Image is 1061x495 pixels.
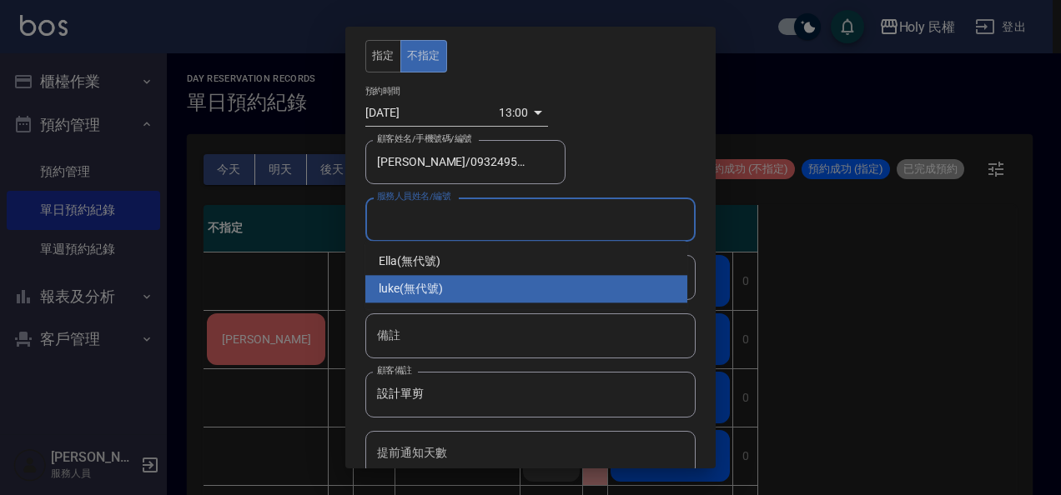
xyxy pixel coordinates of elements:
[377,190,450,202] label: 服務人員姓名/編號
[365,40,401,72] button: 指定
[499,99,528,127] div: 13:00
[365,84,400,97] label: 預約時間
[365,247,687,275] div: (無代號)
[377,364,412,377] label: 顧客備註
[379,252,397,270] span: Ella
[400,40,447,72] button: 不指定
[379,280,400,297] span: luke
[365,275,687,302] div: (無代號)
[377,132,472,145] label: 顧客姓名/手機號碼/編號
[365,99,499,127] input: Choose date, selected date is 2025-10-04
